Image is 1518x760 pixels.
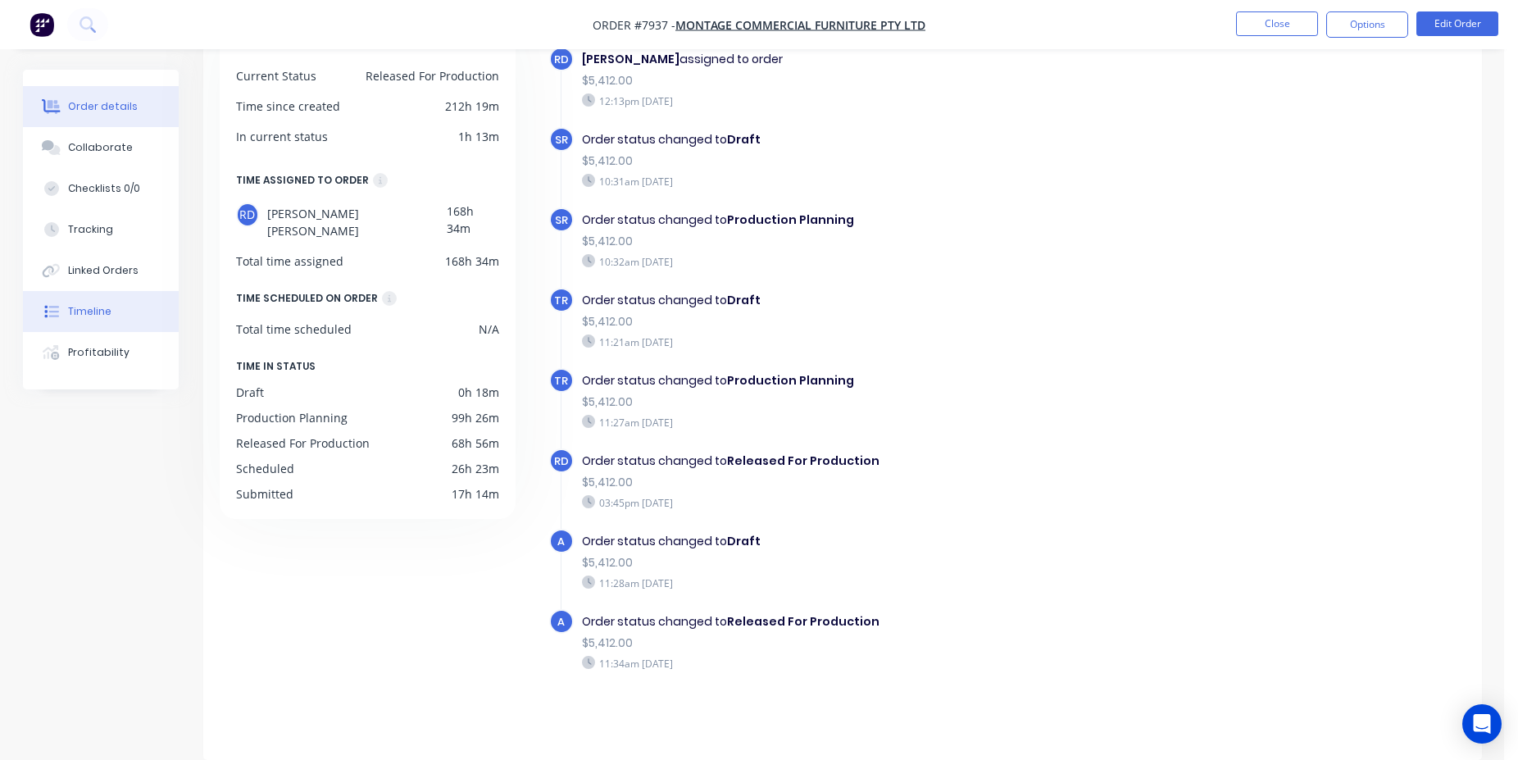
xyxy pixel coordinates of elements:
[582,152,1149,170] div: $5,412.00
[582,72,1149,89] div: $5,412.00
[68,304,111,319] div: Timeline
[236,357,316,375] span: TIME IN STATUS
[236,460,294,477] div: Scheduled
[582,394,1149,411] div: $5,412.00
[68,345,130,360] div: Profitability
[727,372,854,389] b: Production Planning
[236,67,316,84] div: Current Status
[68,222,113,237] div: Tracking
[23,291,179,332] button: Timeline
[23,168,179,209] button: Checklists 0/0
[554,293,568,308] span: TR
[447,203,498,239] div: 168h 34m
[582,554,1149,571] div: $5,412.00
[68,99,138,114] div: Order details
[582,372,1149,389] div: Order status changed to
[68,181,140,196] div: Checklists 0/0
[236,203,260,227] div: RD
[23,250,179,291] button: Linked Orders
[582,93,1149,108] div: 12:13pm [DATE]
[23,332,179,373] button: Profitability
[582,453,1149,470] div: Order status changed to
[727,212,854,228] b: Production Planning
[727,533,761,549] b: Draft
[582,656,1149,671] div: 11:34am [DATE]
[452,485,499,503] div: 17h 14m
[582,51,679,67] b: [PERSON_NAME]
[23,86,179,127] button: Order details
[236,321,352,338] div: Total time scheduled
[1462,704,1502,744] div: Open Intercom Messenger
[582,635,1149,652] div: $5,412.00
[675,17,925,33] a: Montage Commercial Furniture Pty Ltd
[236,384,264,401] div: Draft
[445,98,499,115] div: 212h 19m
[554,52,569,67] span: RD
[236,171,369,189] div: TIME ASSIGNED TO ORDER
[458,128,499,145] div: 1h 13m
[557,534,565,549] span: A
[727,613,879,630] b: Released For Production
[23,209,179,250] button: Tracking
[452,435,499,452] div: 68h 56m
[30,12,54,37] img: Factory
[555,132,568,148] span: SR
[582,254,1149,269] div: 10:32am [DATE]
[236,409,348,426] div: Production Planning
[582,474,1149,491] div: $5,412.00
[582,334,1149,349] div: 11:21am [DATE]
[582,212,1149,229] div: Order status changed to
[1416,11,1498,36] button: Edit Order
[727,131,761,148] b: Draft
[582,495,1149,510] div: 03:45pm [DATE]
[236,435,370,452] div: Released For Production
[23,127,179,168] button: Collaborate
[236,289,378,307] div: TIME SCHEDULED ON ORDER
[582,313,1149,330] div: $5,412.00
[555,212,568,228] span: SR
[236,98,340,115] div: Time since created
[582,613,1149,630] div: Order status changed to
[236,253,343,270] div: Total time assigned
[1326,11,1408,38] button: Options
[236,128,328,145] div: In current status
[582,576,1149,590] div: 11:28am [DATE]
[554,453,569,469] span: RD
[582,131,1149,148] div: Order status changed to
[593,17,675,33] span: Order #7937 -
[727,453,879,469] b: Released For Production
[445,253,499,270] div: 168h 34m
[366,67,499,84] div: Released For Production
[236,485,293,503] div: Submitted
[68,140,133,155] div: Collaborate
[267,203,447,239] span: [PERSON_NAME] [PERSON_NAME]
[68,263,139,278] div: Linked Orders
[582,415,1149,430] div: 11:27am [DATE]
[452,460,499,477] div: 26h 23m
[554,373,568,389] span: TR
[479,321,499,338] div: N/A
[582,233,1149,250] div: $5,412.00
[727,292,761,308] b: Draft
[582,51,1149,68] div: assigned to order
[582,292,1149,309] div: Order status changed to
[557,614,565,630] span: A
[582,533,1149,550] div: Order status changed to
[1236,11,1318,36] button: Close
[582,174,1149,189] div: 10:31am [DATE]
[458,384,499,401] div: 0h 18m
[452,409,499,426] div: 99h 26m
